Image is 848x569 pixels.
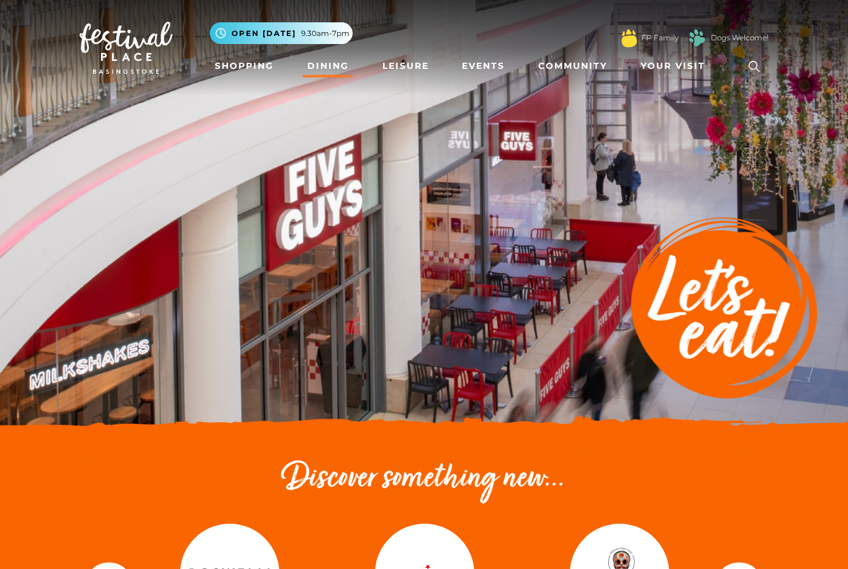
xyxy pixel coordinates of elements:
button: Open [DATE] 9.30am-7pm [210,22,353,44]
a: Dining [302,55,354,78]
span: 9.30am-7pm [301,28,350,39]
a: Shopping [210,55,279,78]
a: Leisure [377,55,434,78]
span: Open [DATE] [232,28,296,39]
a: Your Visit [636,55,716,78]
a: Community [533,55,612,78]
h2: Discover something new... [79,459,769,499]
a: Dogs Welcome! [711,32,769,43]
a: FP Family [641,32,679,43]
a: Events [457,55,510,78]
span: Your Visit [641,60,705,73]
img: Festival Place Logo [79,22,173,74]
